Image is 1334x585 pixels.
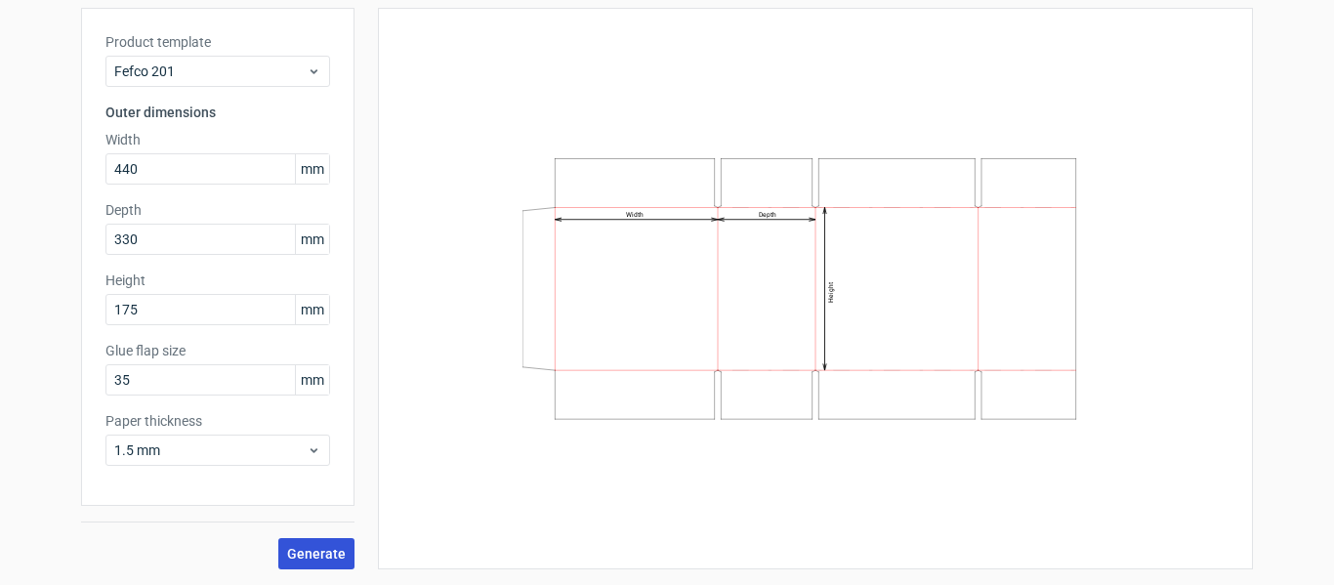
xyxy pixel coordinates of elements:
[295,225,329,254] span: mm
[105,341,330,360] label: Glue flap size
[278,538,354,569] button: Generate
[295,295,329,324] span: mm
[114,62,307,81] span: Fefco 201
[105,32,330,52] label: Product template
[105,200,330,220] label: Depth
[626,211,644,219] text: Width
[105,103,330,122] h3: Outer dimensions
[105,271,330,290] label: Height
[105,130,330,149] label: Width
[287,547,346,561] span: Generate
[114,440,307,460] span: 1.5 mm
[759,211,776,219] text: Depth
[295,154,329,184] span: mm
[295,365,329,395] span: mm
[105,411,330,431] label: Paper thickness
[827,282,835,303] text: Height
